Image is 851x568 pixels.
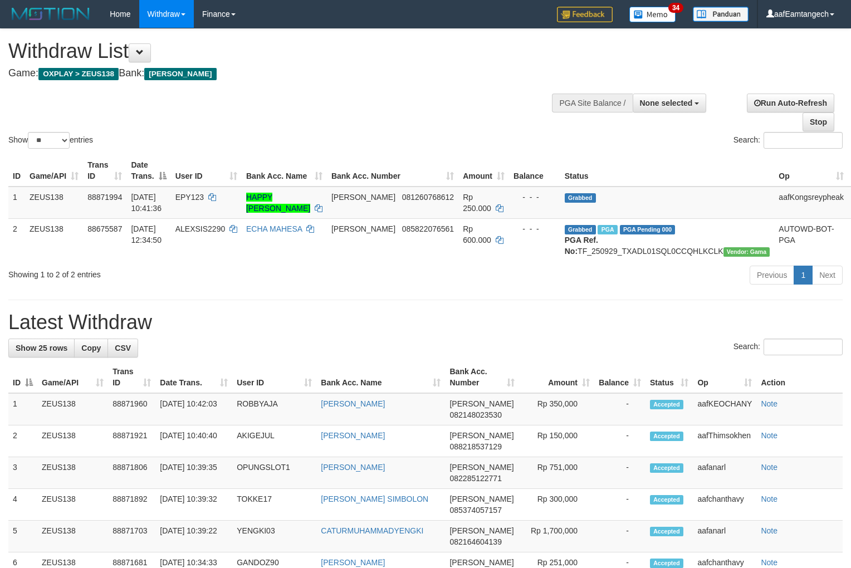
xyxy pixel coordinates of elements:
b: PGA Ref. No: [565,236,598,256]
th: ID [8,155,25,187]
span: Show 25 rows [16,344,67,352]
td: [DATE] 10:42:03 [155,393,232,425]
span: ALEXSIS2290 [175,224,226,233]
td: aafanarl [693,457,756,489]
span: OXPLAY > ZEUS138 [38,68,119,80]
td: Rp 150,000 [519,425,594,457]
td: ZEUS138 [37,489,108,521]
td: - [594,521,645,552]
span: EPY123 [175,193,204,202]
span: Accepted [650,463,683,473]
span: [DATE] 12:34:50 [131,224,162,244]
span: 88675587 [87,224,122,233]
a: Show 25 rows [8,339,75,358]
td: 1 [8,393,37,425]
span: CSV [115,344,131,352]
td: Rp 751,000 [519,457,594,489]
td: - [594,393,645,425]
td: 88871703 [108,521,155,552]
span: PGA Pending [620,225,676,234]
span: Rp 250.000 [463,193,491,213]
th: Bank Acc. Name: activate to sort column ascending [316,361,445,393]
a: HAPPY [PERSON_NAME] [246,193,310,213]
span: Copy 082164604139 to clipboard [449,537,501,546]
td: YENGKI03 [232,521,316,552]
div: PGA Site Balance / [552,94,632,112]
h1: Withdraw List [8,40,556,62]
span: Copy [81,344,101,352]
th: Game/API: activate to sort column ascending [25,155,83,187]
td: AUTOWD-BOT-PGA [774,218,848,261]
a: CATURMUHAMMADYENGKI [321,526,423,535]
a: [PERSON_NAME] [321,558,385,567]
a: Note [761,463,777,472]
div: - - - [513,192,556,203]
span: [PERSON_NAME] [449,463,513,472]
label: Search: [733,132,843,149]
a: Run Auto-Refresh [747,94,834,112]
a: Note [761,431,777,440]
span: [PERSON_NAME] [449,431,513,440]
td: aafKongsreypheak [774,187,848,219]
span: [PERSON_NAME] [144,68,216,80]
td: 88871921 [108,425,155,457]
td: [DATE] 10:40:40 [155,425,232,457]
span: [PERSON_NAME] [449,494,513,503]
td: [DATE] 10:39:35 [155,457,232,489]
span: Rp 600.000 [463,224,491,244]
a: [PERSON_NAME] [321,399,385,408]
td: aafanarl [693,521,756,552]
th: User ID: activate to sort column ascending [232,361,316,393]
td: 1 [8,187,25,219]
td: 88871960 [108,393,155,425]
a: [PERSON_NAME] [321,463,385,472]
span: Copy 085822076561 to clipboard [402,224,454,233]
span: [PERSON_NAME] [449,526,513,535]
span: [PERSON_NAME] [449,558,513,567]
a: Note [761,494,777,503]
a: [PERSON_NAME] SIMBOLON [321,494,428,503]
a: 1 [794,266,813,285]
label: Show entries [8,132,93,149]
th: Date Trans.: activate to sort column descending [126,155,170,187]
span: Copy 082285122771 to clipboard [449,474,501,483]
td: - [594,489,645,521]
td: aafchanthavy [693,489,756,521]
div: - - - [513,223,556,234]
a: Next [812,266,843,285]
h1: Latest Withdraw [8,311,843,334]
th: Bank Acc. Number: activate to sort column ascending [327,155,458,187]
td: aafKEOCHANY [693,393,756,425]
span: 34 [668,3,683,13]
td: aafThimsokhen [693,425,756,457]
span: Grabbed [565,225,596,234]
a: ECHA MAHESA [246,224,302,233]
label: Search: [733,339,843,355]
th: Game/API: activate to sort column ascending [37,361,108,393]
button: None selected [633,94,707,112]
td: - [594,457,645,489]
input: Search: [764,339,843,355]
span: Vendor URL: https://trx31.1velocity.biz [723,247,770,257]
span: Accepted [650,559,683,568]
a: Note [761,526,777,535]
a: Stop [803,112,834,131]
td: OPUNGSLOT1 [232,457,316,489]
span: Copy 081260768612 to clipboard [402,193,454,202]
a: CSV [107,339,138,358]
th: Status [560,155,775,187]
select: Showentries [28,132,70,149]
span: Copy 085374057157 to clipboard [449,506,501,515]
th: Bank Acc. Name: activate to sort column ascending [242,155,327,187]
th: Amount: activate to sort column ascending [519,361,594,393]
td: ZEUS138 [37,521,108,552]
td: 4 [8,489,37,521]
span: Grabbed [565,193,596,203]
a: Previous [750,266,794,285]
th: Trans ID: activate to sort column ascending [83,155,126,187]
th: Status: activate to sort column ascending [645,361,693,393]
span: Copy 082148023530 to clipboard [449,410,501,419]
th: Trans ID: activate to sort column ascending [108,361,155,393]
span: Copy 088218537129 to clipboard [449,442,501,451]
a: Copy [74,339,108,358]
